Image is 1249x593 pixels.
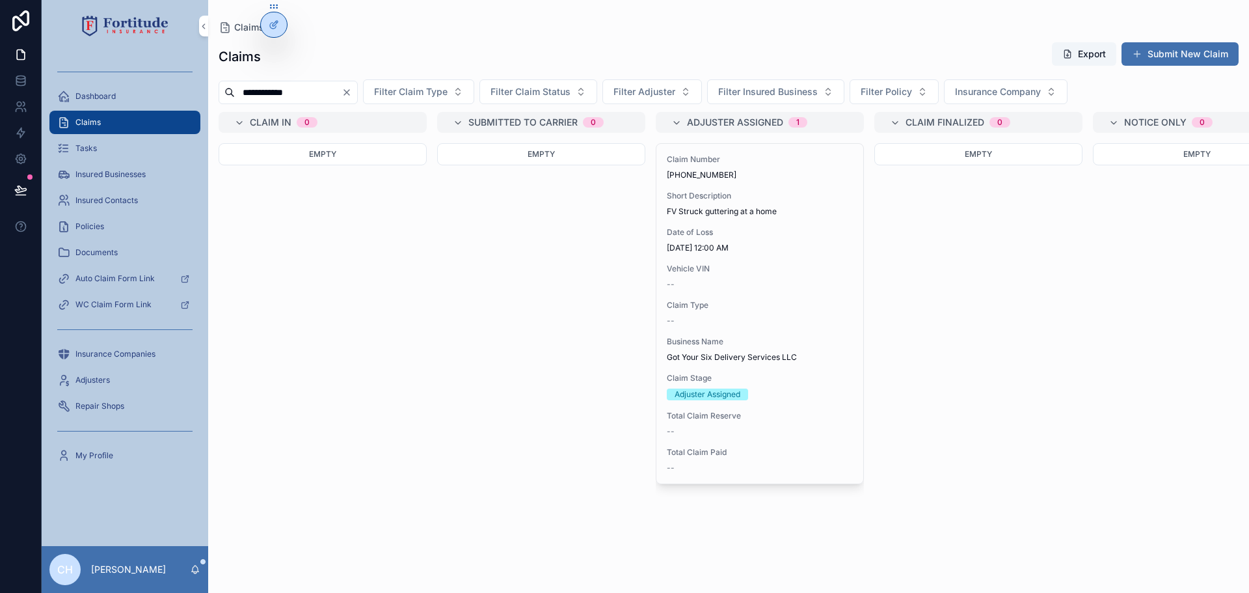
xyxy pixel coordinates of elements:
a: Insured Businesses [49,163,200,186]
div: scrollable content [42,52,208,484]
span: Adjuster Assigned [687,116,783,129]
span: Claims [234,21,264,34]
div: 0 [591,117,596,128]
span: -- [667,279,675,290]
span: -- [667,316,675,326]
span: -- [667,426,675,437]
a: Tasks [49,137,200,160]
span: [DATE] 12:00 AM [667,243,853,253]
button: Submit New Claim [1121,42,1239,66]
a: Auto Claim Form Link [49,267,200,290]
span: Claim Finalized [906,116,984,129]
span: Adjusters [75,375,110,385]
span: Policies [75,221,104,232]
span: Filter Claim Status [490,85,571,98]
span: Got Your Six Delivery Services LLC [667,352,853,363]
button: Select Button [707,79,844,104]
button: Select Button [479,79,597,104]
a: Claim Number[PHONE_NUMBER]Short DescriptionFV Struck guttering at a homeDate of Loss[DATE] 12:00 ... [656,143,864,484]
a: Adjusters [49,368,200,392]
span: Insurance Company [955,85,1041,98]
span: Claim Type [667,300,853,310]
button: Select Button [850,79,939,104]
a: Insurance Companies [49,342,200,366]
p: [PERSON_NAME] [91,563,166,576]
button: Export [1052,42,1116,66]
span: Total Claim Reserve [667,411,853,421]
span: Business Name [667,337,853,347]
span: Empty [965,149,992,159]
span: [PHONE_NUMBER] [667,170,853,180]
span: Filter Policy [861,85,912,98]
span: Claim In [250,116,291,129]
span: Insured Contacts [75,195,138,206]
a: WC Claim Form Link [49,293,200,316]
span: Notice Only [1124,116,1187,129]
a: Dashboard [49,85,200,108]
span: Date of Loss [667,227,853,238]
span: FV Struck guttering at a home [667,206,853,217]
span: Vehicle VIN [667,264,853,274]
span: Submitted to Carrier [468,116,578,129]
span: Claim Stage [667,373,853,383]
span: Claim Number [667,154,853,165]
span: -- [667,463,675,473]
div: 0 [997,117,1002,128]
a: Claims [219,21,264,34]
a: Insured Contacts [49,189,200,212]
button: Select Button [363,79,474,104]
span: CH [57,562,73,577]
span: Claims [75,117,101,128]
h1: Claims [219,48,261,66]
a: Repair Shops [49,394,200,418]
span: Empty [1183,149,1211,159]
span: Filter Claim Type [374,85,448,98]
div: 0 [304,117,310,128]
a: My Profile [49,444,200,467]
span: Insurance Companies [75,349,155,359]
span: Short Description [667,191,853,201]
span: My Profile [75,450,113,461]
button: Select Button [944,79,1068,104]
span: Tasks [75,143,97,154]
span: Repair Shops [75,401,124,411]
span: Dashboard [75,91,116,102]
span: Documents [75,247,118,258]
span: Insured Businesses [75,169,146,180]
span: Filter Insured Business [718,85,818,98]
button: Select Button [602,79,702,104]
img: App logo [82,16,168,36]
a: Policies [49,215,200,238]
span: Empty [528,149,555,159]
a: Claims [49,111,200,134]
div: Adjuster Assigned [675,389,740,400]
span: WC Claim Form Link [75,299,152,310]
a: Documents [49,241,200,264]
span: Auto Claim Form Link [75,273,155,284]
button: Clear [342,87,357,98]
span: Empty [309,149,336,159]
div: 1 [796,117,799,128]
span: Total Claim Paid [667,447,853,458]
span: Filter Adjuster [613,85,675,98]
div: 0 [1200,117,1205,128]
